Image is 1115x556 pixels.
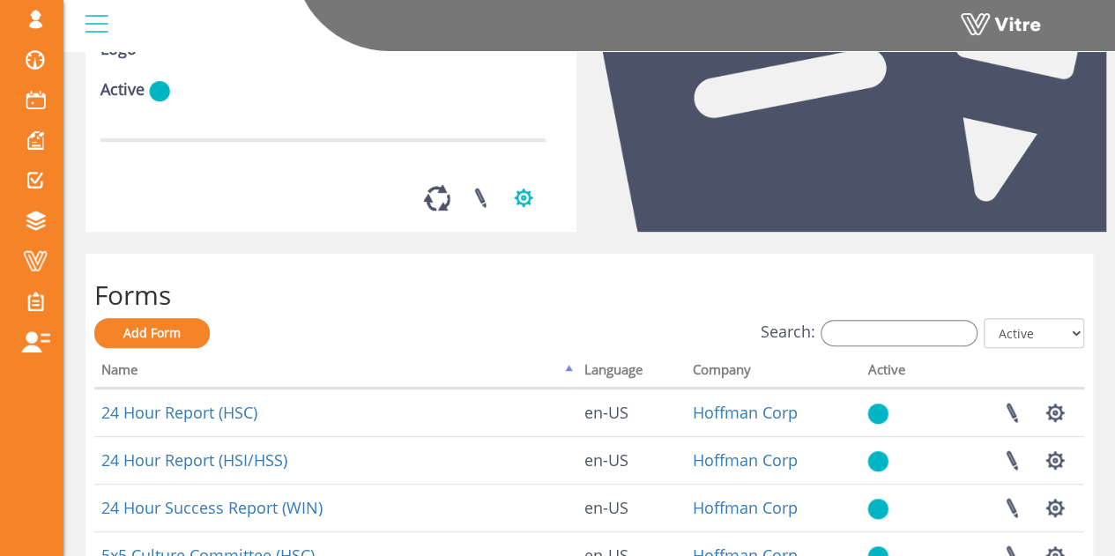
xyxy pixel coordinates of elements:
[867,403,888,425] img: yes
[94,280,1084,309] h2: Forms
[94,318,210,348] a: Add Form
[693,497,798,518] a: Hoffman Corp
[94,356,577,389] th: Name: activate to sort column descending
[821,320,977,346] input: Search:
[867,498,888,520] img: yes
[101,402,257,423] a: 24 Hour Report (HSC)
[867,450,888,472] img: yes
[860,356,935,389] th: Active
[693,402,798,423] a: Hoffman Corp
[123,324,181,341] span: Add Form
[577,436,686,484] td: en-US
[101,497,323,518] a: 24 Hour Success Report (WIN)
[101,449,287,471] a: 24 Hour Report (HSI/HSS)
[761,320,977,346] label: Search:
[577,484,686,531] td: en-US
[100,78,145,101] label: Active
[693,449,798,471] a: Hoffman Corp
[149,80,170,102] img: yes
[577,356,686,389] th: Language
[577,389,686,436] td: en-US
[686,356,861,389] th: Company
